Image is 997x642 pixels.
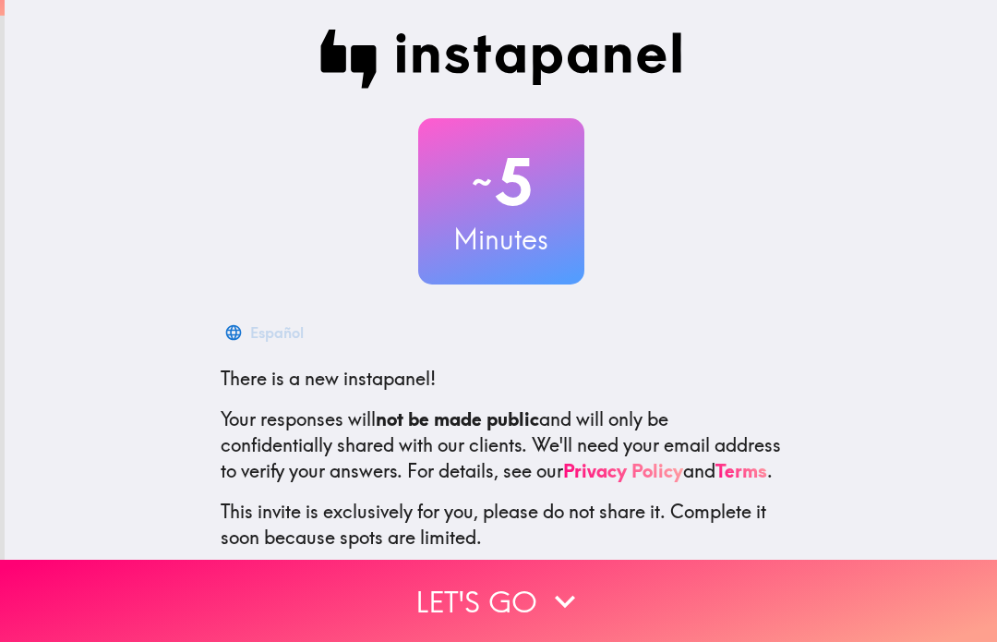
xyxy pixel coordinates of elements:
[221,406,782,484] p: Your responses will and will only be confidentially shared with our clients. We'll need your emai...
[715,459,767,482] a: Terms
[418,220,584,259] h3: Minutes
[418,144,584,220] h2: 5
[221,367,436,390] span: There is a new instapanel!
[250,320,304,345] div: Español
[469,154,495,210] span: ~
[563,459,683,482] a: Privacy Policy
[320,30,682,89] img: Instapanel
[376,407,539,430] b: not be made public
[221,314,311,351] button: Español
[221,499,782,551] p: This invite is exclusively for you, please do not share it. Complete it soon because spots are li...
